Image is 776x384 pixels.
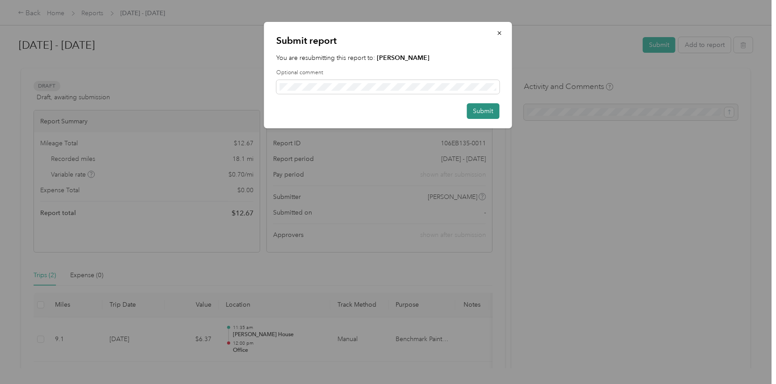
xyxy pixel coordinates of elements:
[467,103,500,119] button: Submit
[277,53,500,63] p: You are resubmitting this report to:
[277,69,500,77] label: Optional comment
[377,54,430,62] strong: [PERSON_NAME]
[726,334,776,384] iframe: Everlance-gr Chat Button Frame
[277,34,500,47] p: Submit report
